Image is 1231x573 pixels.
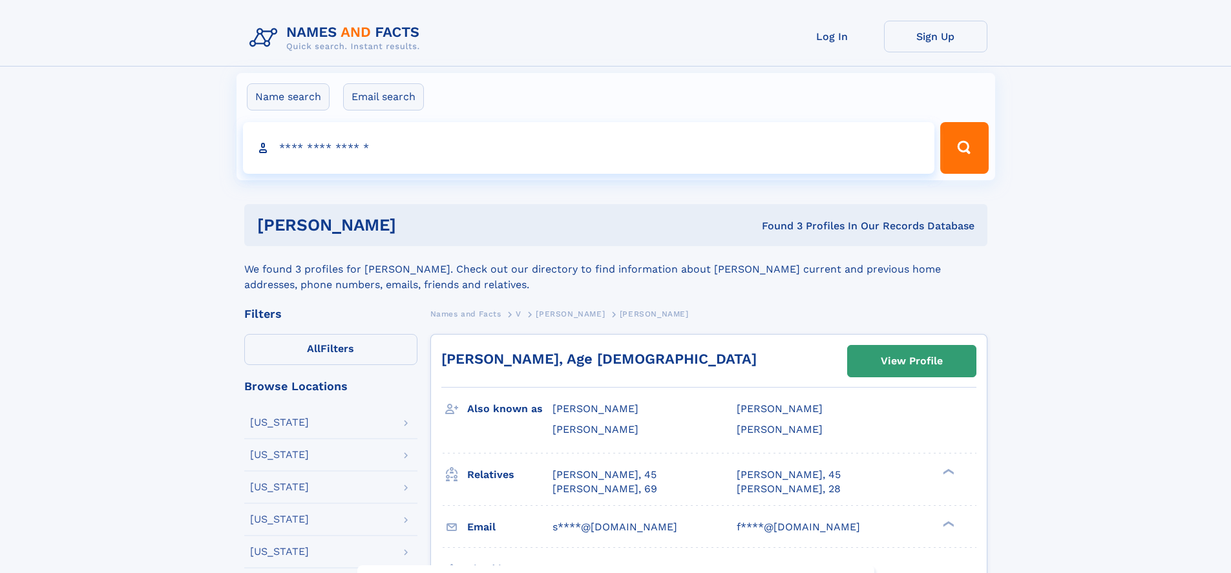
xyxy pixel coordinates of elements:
[940,519,955,528] div: ❯
[536,309,605,318] span: [PERSON_NAME]
[737,482,841,496] a: [PERSON_NAME], 28
[884,21,987,52] a: Sign Up
[243,122,935,174] input: search input
[250,514,309,525] div: [US_STATE]
[737,468,841,482] a: [PERSON_NAME], 45
[620,309,689,318] span: [PERSON_NAME]
[467,516,552,538] h3: Email
[536,306,605,322] a: [PERSON_NAME]
[244,21,430,56] img: Logo Names and Facts
[247,83,330,110] label: Name search
[516,309,521,318] span: V
[940,122,988,174] button: Search Button
[552,468,657,482] a: [PERSON_NAME], 45
[940,467,955,475] div: ❯
[343,83,424,110] label: Email search
[441,351,757,367] a: [PERSON_NAME], Age [DEMOGRAPHIC_DATA]
[244,334,417,365] label: Filters
[250,482,309,492] div: [US_STATE]
[737,402,823,415] span: [PERSON_NAME]
[781,21,884,52] a: Log In
[244,308,417,320] div: Filters
[244,380,417,392] div: Browse Locations
[881,346,943,376] div: View Profile
[552,423,638,435] span: [PERSON_NAME]
[552,402,638,415] span: [PERSON_NAME]
[516,306,521,322] a: V
[737,423,823,435] span: [PERSON_NAME]
[244,246,987,293] div: We found 3 profiles for [PERSON_NAME]. Check out our directory to find information about [PERSON_...
[579,219,974,233] div: Found 3 Profiles In Our Records Database
[250,450,309,460] div: [US_STATE]
[467,464,552,486] h3: Relatives
[257,217,579,233] h1: [PERSON_NAME]
[307,342,321,355] span: All
[250,547,309,557] div: [US_STATE]
[552,482,657,496] a: [PERSON_NAME], 69
[467,398,552,420] h3: Also known as
[848,346,976,377] a: View Profile
[250,417,309,428] div: [US_STATE]
[430,306,501,322] a: Names and Facts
